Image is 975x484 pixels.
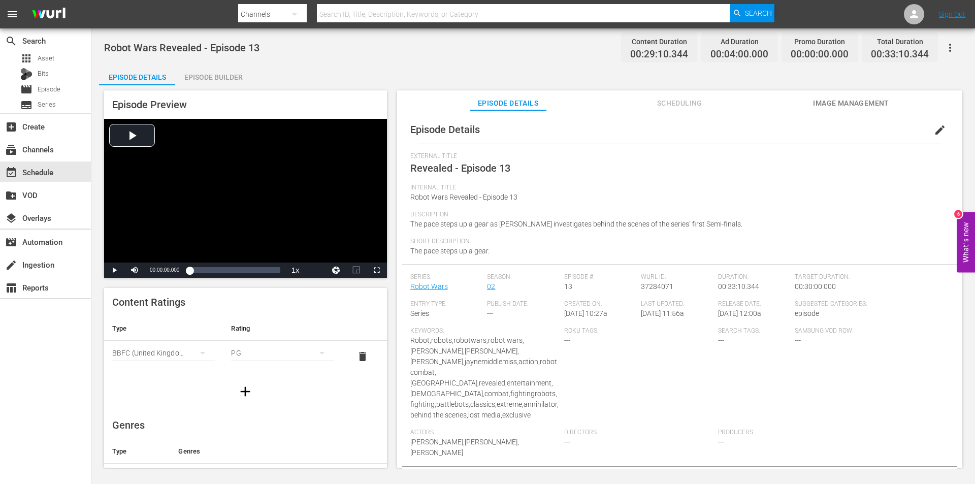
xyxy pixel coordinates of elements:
img: ans4CAIJ8jUAAAAAAAAAAAAAAAAAAAAAAAAgQb4GAAAAAAAAAAAAAAAAAAAAAAAAJMjXAAAAAAAAAAAAAAAAAAAAAAAAgAT5G... [24,3,73,26]
span: Episode Details [410,123,480,136]
span: Actors [410,429,559,437]
a: Sign Out [939,10,965,18]
table: simple table [104,316,387,372]
span: edit [934,124,946,136]
span: [PERSON_NAME],[PERSON_NAME],[PERSON_NAME] [410,438,519,457]
span: Duration: [718,273,790,281]
span: Entry Type: [410,300,482,308]
div: Total Duration [871,35,929,49]
span: 00:00:00.000 [150,267,179,273]
span: [DATE] 10:27a [564,309,607,317]
th: Rating [223,316,342,341]
div: Bits [20,68,32,80]
span: Create [5,121,17,133]
th: Type [104,316,223,341]
span: Samsung VOD Row: [795,327,867,335]
span: Episode Details [470,97,546,110]
span: Keywords: [410,327,559,335]
span: VOD [5,189,17,202]
button: Open Feedback Widget [957,212,975,272]
span: Episode [38,84,60,94]
span: Robot,robots,robotwars,robot wars,[PERSON_NAME],[PERSON_NAME],[PERSON_NAME],jaynemiddlemiss,actio... [410,336,559,419]
span: Robot Wars Revealed - Episode 13 [410,193,517,201]
span: Search [5,35,17,47]
div: 6 [954,210,962,218]
div: Episode Details [99,65,175,89]
a: 02 [487,282,495,291]
span: Channels [5,144,17,156]
button: Picture-in-Picture [346,263,367,278]
span: --- [564,438,570,446]
span: --- [795,336,801,344]
span: Ingestion [5,259,17,271]
span: Search Tags: [718,327,790,335]
span: 37284071 [641,282,673,291]
span: Automation [5,236,17,248]
span: Episode [20,83,32,95]
span: Short Description [410,238,944,246]
span: --- [718,438,724,446]
span: Schedule [5,167,17,179]
div: Video Player [104,119,387,278]
span: Wurl ID: [641,273,713,281]
span: 00:29:10.344 [630,49,688,60]
div: Content Duration [630,35,688,49]
span: Series [38,100,56,110]
button: Episode Details [99,65,175,85]
span: Image Management [813,97,889,110]
span: --- [718,336,724,344]
span: Release Date: [718,300,790,308]
span: 00:04:00.000 [710,49,768,60]
span: The pace steps up a gear as [PERSON_NAME] investigates behind the scenes of the series’ first Sem... [410,220,742,228]
span: Season: [487,273,559,281]
button: Fullscreen [367,263,387,278]
span: Series: [410,273,482,281]
button: Play [104,263,124,278]
span: Asset [38,53,54,63]
button: Episode Builder [175,65,251,85]
span: Reports [5,282,17,294]
span: Publish Date: [487,300,559,308]
button: Playback Rate [285,263,306,278]
span: 00:33:10.344 [718,282,759,291]
span: Content Ratings [112,296,185,308]
div: BBFC (United Kingdom of [GEOGRAPHIC_DATA] and [GEOGRAPHIC_DATA]) [112,339,215,367]
th: Type [104,439,170,464]
span: Revealed - Episode 13 [410,162,510,174]
a: Robot Wars [410,282,448,291]
span: Description [410,211,944,219]
span: Episode Preview [112,99,187,111]
span: Episode #: [564,273,636,281]
span: Overlays [5,212,17,224]
button: Jump To Time [326,263,346,278]
button: Mute [124,263,145,278]
button: Search [730,4,774,22]
span: Scheduling [641,97,718,110]
button: edit [928,118,952,142]
div: Progress Bar [189,267,280,273]
span: Search [745,4,772,22]
span: Series [20,99,32,111]
span: Last Updated: [641,300,713,308]
span: [DATE] 12:00a [718,309,761,317]
span: Suggested Categories: [795,300,944,308]
span: Asset [20,52,32,64]
span: Roku Tags: [564,327,713,335]
span: Producers [718,429,867,437]
span: 00:30:00.000 [795,282,836,291]
span: --- [487,309,493,317]
span: Created On: [564,300,636,308]
span: External Title [410,152,944,160]
span: --- [564,336,570,344]
span: episode [795,309,819,317]
span: Directors [564,429,713,437]
span: Target Duration: [795,273,944,281]
div: Ad Duration [710,35,768,49]
span: 13 [564,282,572,291]
span: 00:33:10.344 [871,49,929,60]
span: The pace steps up a gear. [410,247,490,255]
div: Promo Duration [791,35,849,49]
th: Genres [170,439,355,464]
span: Internal Title [410,184,944,192]
span: 00:00:00.000 [791,49,849,60]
